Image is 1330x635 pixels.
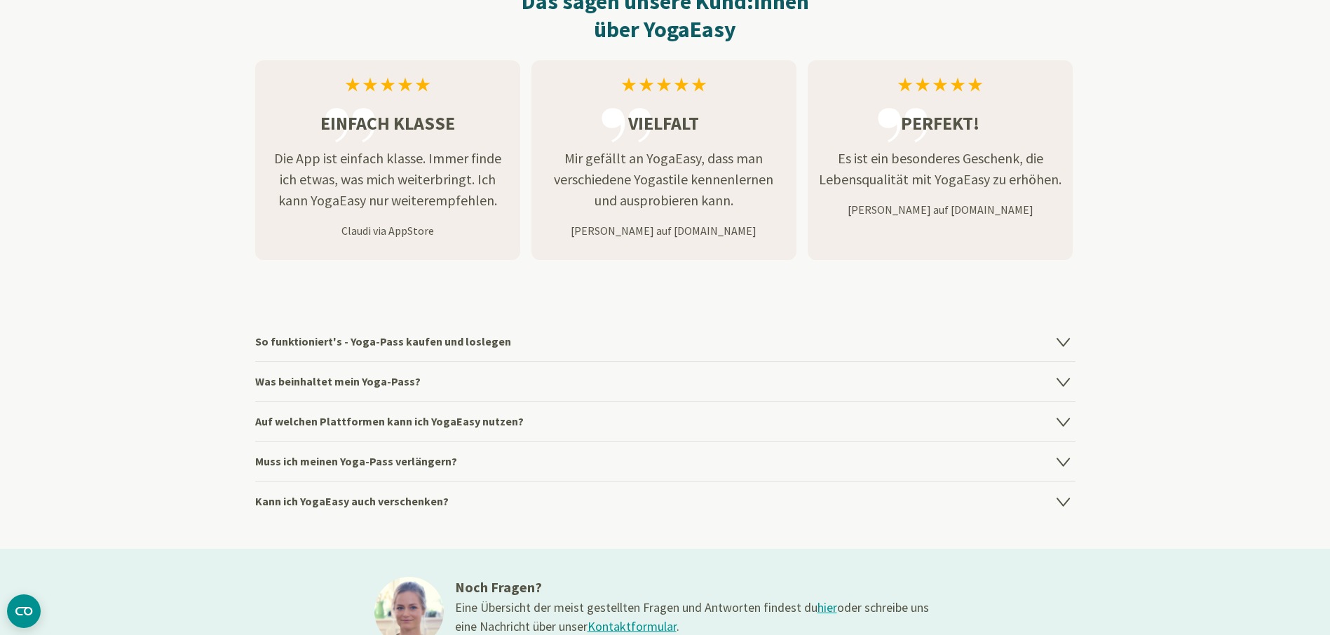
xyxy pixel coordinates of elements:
[455,577,932,598] h3: Noch Fragen?
[255,441,1075,481] h4: Muss ich meinen Yoga-Pass verlängern?
[808,109,1073,137] h3: Perfekt!
[808,148,1073,190] p: Es ist ein besonderes Geschenk, die Lebensqualität mit YogaEasy zu erhöhen.
[531,222,796,239] p: [PERSON_NAME] auf [DOMAIN_NAME]
[255,148,520,211] p: Die App ist einfach klasse. Immer finde ich etwas, was mich weiterbringt. Ich kann YogaEasy nur w...
[817,599,837,615] a: hier
[255,401,1075,441] h4: Auf welchen Plattformen kann ich YogaEasy nutzen?
[808,201,1073,218] p: [PERSON_NAME] auf [DOMAIN_NAME]
[588,618,677,634] a: Kontaktformular
[255,322,1075,361] h4: So funktioniert's - Yoga-Pass kaufen und loslegen
[255,222,520,239] p: Claudi via AppStore
[7,594,41,628] button: CMP-Widget öffnen
[255,361,1075,401] h4: Was beinhaltet mein Yoga-Pass?
[531,148,796,211] p: Mir gefällt an YogaEasy, dass man verschiedene Yogastile kennenlernen und ausprobieren kann.
[531,109,796,137] h3: Vielfalt
[255,481,1075,521] h4: Kann ich YogaEasy auch verschenken?
[255,109,520,137] h3: Einfach klasse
